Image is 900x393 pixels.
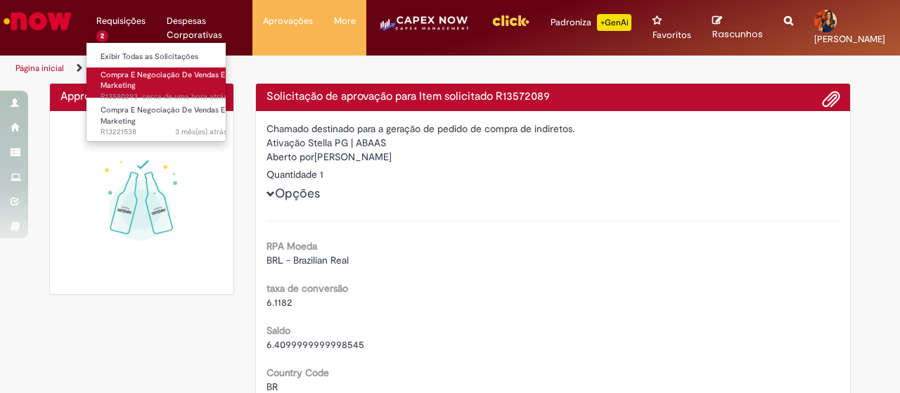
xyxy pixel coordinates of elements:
span: Despesas Corporativas [167,14,242,42]
ul: Requisições [86,42,226,142]
a: Página inicial [15,63,64,74]
div: Chamado destinado para a geração de pedido de compra de indiretos. [266,122,840,136]
span: BR [266,380,278,393]
span: Compra E Negociação De Vendas E Marketing [101,105,225,127]
span: cerca de uma hora atrás [142,91,227,102]
b: Saldo [266,324,290,337]
img: sucesso_1.gif [60,122,223,284]
img: ServiceNow [1,7,74,35]
span: [PERSON_NAME] [814,33,885,45]
span: 2 [96,30,108,42]
div: [PERSON_NAME] [266,150,840,167]
a: Rascunhos [712,15,763,41]
span: 6.1182 [266,296,292,309]
span: R13580293 [101,91,227,103]
span: Favoritos [652,28,691,42]
span: R13221538 [101,127,227,138]
img: click_logo_yellow_360x200.png [491,10,529,31]
span: Aprovações [263,14,313,28]
img: CapexLogo5.png [377,14,470,42]
div: Padroniza [551,14,631,31]
h4: Approval not required anymore [60,91,223,103]
div: Ativação Stella PG | ABAAS [266,136,840,150]
time: 30/09/2025 10:03:38 [142,91,227,102]
label: Aberto por [266,150,314,164]
a: Aberto R13221538 : Compra E Negociação De Vendas E Marketing [86,103,241,133]
span: 3 mês(es) atrás [175,127,227,137]
a: Exibir Todas as Solicitações [86,49,241,65]
ul: Trilhas de página [11,56,589,82]
span: 6.4099999999998545 [266,338,364,351]
h4: Solicitação de aprovação para Item solicitado R13572089 [266,91,840,103]
time: 27/06/2025 15:36:04 [175,127,227,137]
div: Quantidade 1 [266,167,840,181]
b: RPA Moeda [266,240,317,252]
span: Requisições [96,14,146,28]
p: +GenAi [597,14,631,31]
span: Rascunhos [712,27,763,41]
b: taxa de conversão [266,282,348,295]
span: BRL - Brazilian Real [266,254,349,266]
span: More [334,14,356,28]
a: Aberto R13580293 : Compra E Negociação De Vendas E Marketing [86,67,241,98]
span: Compra E Negociação De Vendas E Marketing [101,70,225,91]
b: Country Code [266,366,329,379]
